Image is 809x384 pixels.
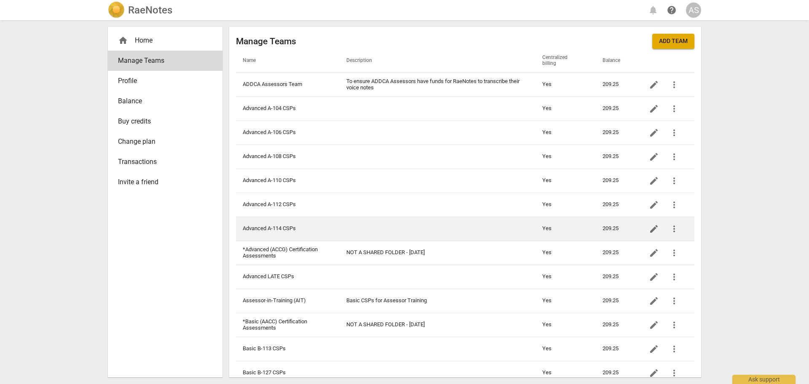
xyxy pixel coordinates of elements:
div: Home [108,30,222,51]
td: 209.25 [596,265,637,289]
td: Yes [536,121,596,145]
img: Logo [108,2,125,19]
td: 209.25 [596,97,637,121]
span: more_vert [669,248,679,258]
a: Transactions [108,152,222,172]
span: edit [649,368,659,378]
span: Name [243,57,266,64]
span: edit [649,296,659,306]
span: more_vert [669,128,679,138]
span: more_vert [669,152,679,162]
a: Profile [108,71,222,91]
button: Add team [652,34,694,49]
span: edit [649,224,659,234]
td: *Advanced (ACCG) Certification Assessments [236,241,340,265]
span: edit [649,344,659,354]
td: 209.25 [596,241,637,265]
td: 209.25 [596,289,637,313]
td: To ensure ADDCA Assessors have funds for RaeNotes to transcribe their voice notes [340,73,536,97]
span: edit [649,200,659,210]
td: Advanced A-114 CSPs [236,217,340,241]
td: Yes [536,337,596,361]
td: Yes [536,289,596,313]
span: more_vert [669,272,679,282]
span: more_vert [669,296,679,306]
div: Ask support [732,375,796,384]
span: Manage Teams [118,56,206,66]
span: edit [649,152,659,162]
td: Assessor-in-Training (AIT) [236,289,340,313]
span: Change plan [118,137,206,147]
td: Yes [536,265,596,289]
td: Basic CSPs for Assessor Training [340,289,536,313]
h2: RaeNotes [128,4,172,16]
span: edit [649,320,659,330]
a: LogoRaeNotes [108,2,172,19]
a: Help [664,3,679,18]
td: Advanced A-108 CSPs [236,145,340,169]
td: ADDCA Assessors Team [236,73,340,97]
td: 209.25 [596,121,637,145]
span: Centralized billing [542,55,589,67]
span: Add team [659,37,688,46]
a: Manage Teams [108,51,222,71]
span: more_vert [669,200,679,210]
td: *Basic (AACC) Certification Assessments [236,313,340,337]
td: Advanced A-112 CSPs [236,193,340,217]
td: 209.25 [596,193,637,217]
span: more_vert [669,176,679,186]
td: NOT A SHARED FOLDER - [DATE] [340,313,536,337]
td: Yes [536,145,596,169]
a: Balance [108,91,222,111]
span: more_vert [669,344,679,354]
a: Buy credits [108,111,222,132]
td: Yes [536,313,596,337]
td: Yes [536,217,596,241]
td: Advanced A-104 CSPs [236,97,340,121]
td: 209.25 [596,169,637,193]
span: Invite a friend [118,177,206,187]
span: more_vert [669,320,679,330]
span: more_vert [669,104,679,114]
td: Advanced A-106 CSPs [236,121,340,145]
td: Yes [536,241,596,265]
span: Profile [118,76,206,86]
span: Balance [118,96,206,106]
td: Yes [536,193,596,217]
span: edit [649,104,659,114]
span: more_vert [669,368,679,378]
span: more_vert [669,80,679,90]
span: Balance [603,57,630,64]
span: more_vert [669,224,679,234]
span: Transactions [118,157,206,167]
td: 209.25 [596,217,637,241]
td: 209.25 [596,313,637,337]
a: Change plan [108,132,222,152]
h2: Manage Teams [236,36,296,47]
td: Yes [536,169,596,193]
td: Advanced LATE CSPs [236,265,340,289]
span: edit [649,128,659,138]
span: edit [649,272,659,282]
td: 209.25 [596,73,637,97]
a: Invite a friend [108,172,222,192]
button: AS [686,3,701,18]
td: Advanced A-110 CSPs [236,169,340,193]
span: edit [649,176,659,186]
td: Yes [536,73,596,97]
td: 209.25 [596,145,637,169]
span: help [667,5,677,15]
td: Basic B-113 CSPs [236,337,340,361]
span: Description [346,57,382,64]
div: Home [118,35,206,46]
span: edit [649,248,659,258]
td: 209.25 [596,337,637,361]
td: Yes [536,97,596,121]
td: NOT A SHARED FOLDER - [DATE] [340,241,536,265]
span: edit [649,80,659,90]
span: Buy credits [118,116,206,126]
span: home [118,35,128,46]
